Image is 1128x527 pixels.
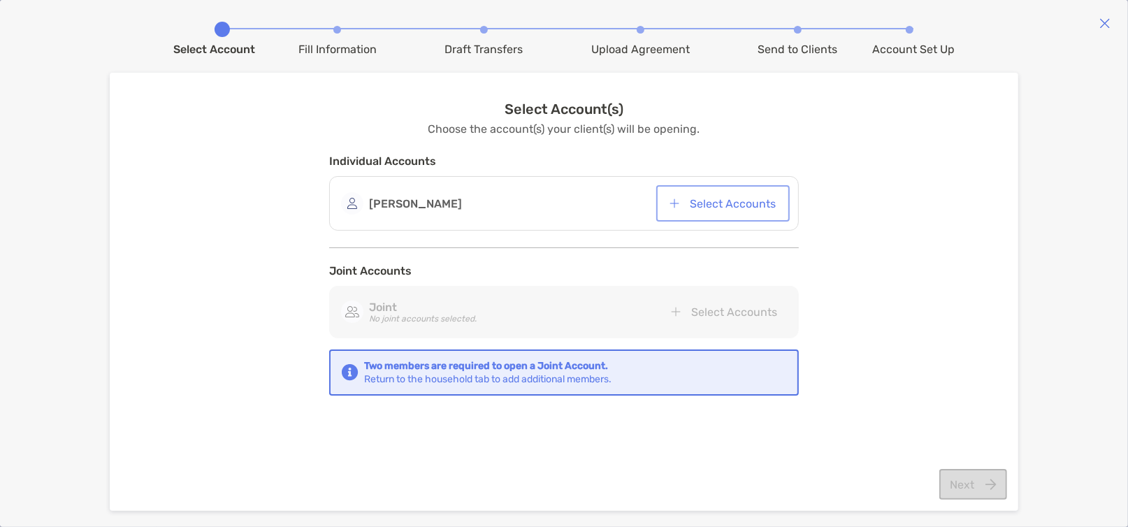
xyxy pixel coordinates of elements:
[369,314,477,324] i: No joint accounts selected.
[174,43,256,56] div: Select Account
[364,359,612,386] div: Return to the household tab to add additional members.
[341,192,363,215] img: avatar
[872,43,955,56] div: Account Set Up
[758,43,837,56] div: Send to Clients
[444,43,523,56] div: Draft Transfers
[329,264,799,277] h4: Joint Accounts
[329,154,799,168] h4: Individual Accounts
[591,43,690,56] div: Upload Agreement
[659,188,787,219] button: Select Accounts
[369,301,397,314] strong: Joint
[428,120,700,138] p: Choose the account(s) your client(s) will be opening.
[298,43,377,56] div: Fill Information
[369,197,462,210] strong: [PERSON_NAME]
[505,101,623,117] h3: Select Account(s)
[1099,17,1111,29] img: close modal
[341,301,363,323] img: avatar
[342,364,359,381] img: Notification icon
[364,359,612,373] strong: Two members are required to open a Joint Account.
